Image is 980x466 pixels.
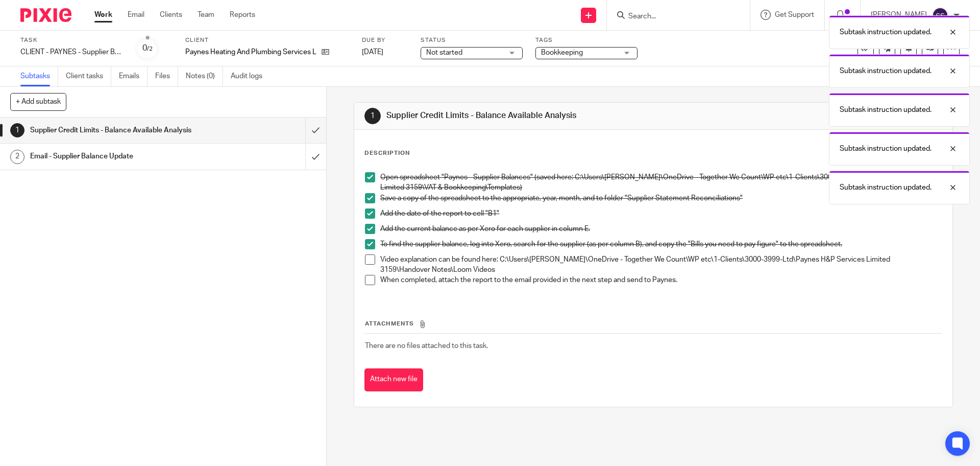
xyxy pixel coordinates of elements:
[840,105,932,115] p: Subtask instruction updated.
[231,66,270,86] a: Audit logs
[155,66,178,86] a: Files
[10,150,24,164] div: 2
[10,93,66,110] button: + Add subtask
[20,8,71,22] img: Pixie
[30,123,207,138] h1: Supplier Credit Limits - Balance Available Analysis
[380,239,941,249] p: To find the supplier balance, log into Xero, search for the supplier (as per column B), and copy ...
[365,342,488,349] span: There are no files attached to this task.
[142,42,153,54] div: 0
[380,172,941,193] p: Open spreadsheet "Paynes - Supplier Balances" (saved here: C:\Users\[PERSON_NAME]\OneDrive - Toge...
[20,66,58,86] a: Subtasks
[30,149,207,164] h1: Email - Supplier Balance Update
[119,66,148,86] a: Emails
[386,110,675,121] h1: Supplier Credit Limits - Balance Available Analysis
[380,208,941,219] p: Add the date of the report to cell "B1"
[94,10,112,20] a: Work
[160,10,182,20] a: Clients
[421,36,523,44] label: Status
[380,254,941,275] p: Video explanation can be found here: C:\Users\[PERSON_NAME]\OneDrive - Together We Count\WP etc\1...
[380,275,941,285] p: When completed, attach the report to the email provided in the next step and send to Paynes.
[364,149,410,157] p: Description
[185,47,316,57] p: Paynes Heating And Plumbing Services Limited
[840,66,932,76] p: Subtask instruction updated.
[365,321,414,327] span: Attachments
[932,7,948,24] img: svg%3E
[362,49,383,56] span: [DATE]
[128,10,144,20] a: Email
[10,123,24,137] div: 1
[426,49,462,56] span: Not started
[380,224,941,234] p: Add the current balance as per Xero for each supplier in column E.
[840,182,932,193] p: Subtask instruction updated.
[66,66,111,86] a: Client tasks
[362,36,408,44] label: Due by
[186,66,223,86] a: Notes (0)
[380,193,941,203] p: Save a copy of the spreadsheet to the appropriate, year, month, and to folder "Supplier Statement...
[20,36,122,44] label: Task
[840,27,932,37] p: Subtask instruction updated.
[20,47,122,57] div: CLIENT - PAYNES - Supplier Balance Analysis
[185,36,349,44] label: Client
[840,144,932,154] p: Subtask instruction updated.
[230,10,255,20] a: Reports
[364,108,381,124] div: 1
[364,368,423,391] button: Attach new file
[198,10,214,20] a: Team
[147,46,153,52] small: /2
